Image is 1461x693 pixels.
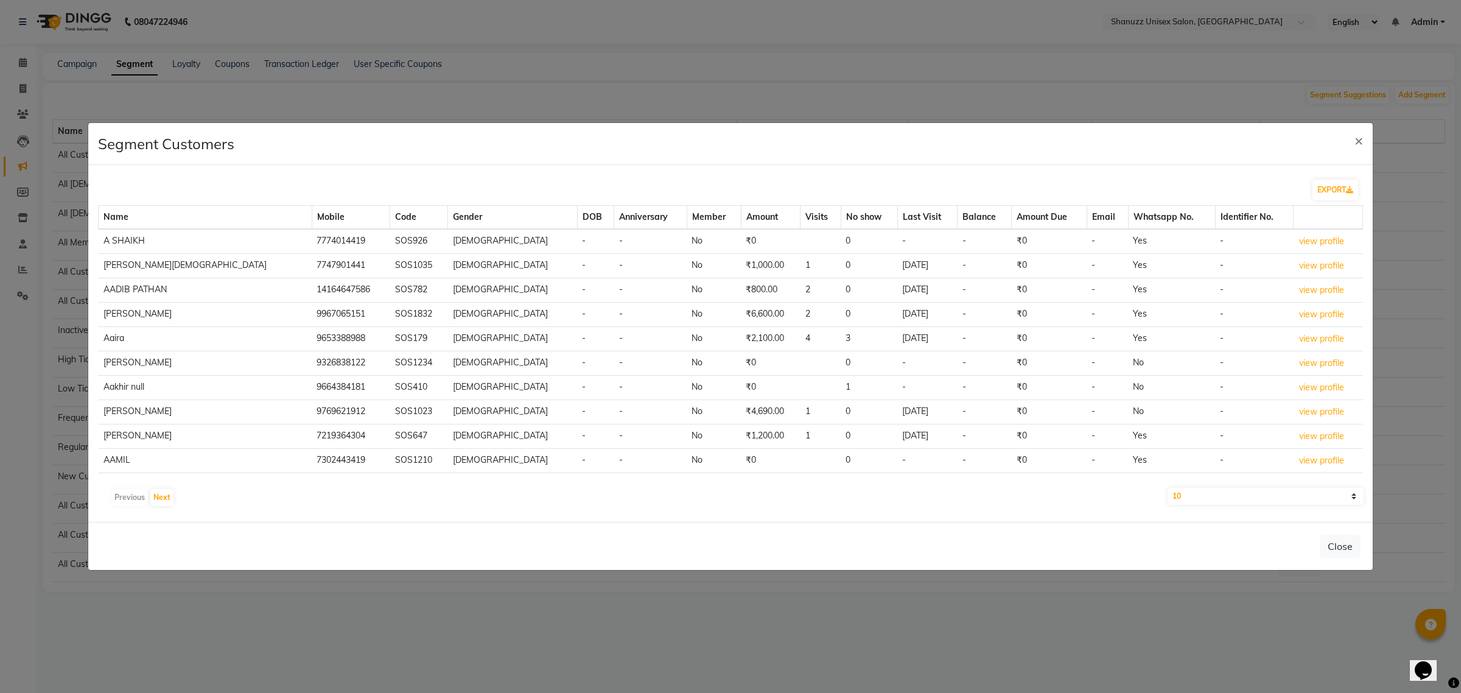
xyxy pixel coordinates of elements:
[98,133,234,155] h4: Segment Customers
[958,229,1012,254] td: -
[1128,229,1215,254] td: Yes
[958,351,1012,376] td: -
[312,351,390,376] td: 9326838122
[801,303,841,327] td: 2
[897,327,958,351] td: [DATE]
[897,303,958,327] td: [DATE]
[687,449,741,473] td: No
[312,303,390,327] td: 9967065151
[687,303,741,327] td: No
[312,327,390,351] td: 9653388988
[448,229,577,254] td: [DEMOGRAPHIC_DATA]
[687,351,741,376] td: No
[1087,303,1128,327] td: -
[1128,278,1215,303] td: Yes
[577,327,614,351] td: -
[1087,400,1128,424] td: -
[390,376,448,400] td: SOS410
[312,254,390,278] td: 7747901441
[741,327,801,351] td: ₹2,100.00
[1298,332,1345,346] button: view profile
[99,351,312,376] td: [PERSON_NAME]
[741,351,801,376] td: ₹0
[390,351,448,376] td: SOS1234
[390,424,448,449] td: SOS647
[1087,254,1128,278] td: -
[801,206,841,230] th: Visits
[1012,424,1087,449] td: ₹0
[1215,424,1293,449] td: -
[741,278,801,303] td: ₹800.00
[841,278,897,303] td: 0
[1012,400,1087,424] td: ₹0
[99,229,312,254] td: A SHAIKH
[1012,449,1087,473] td: ₹0
[841,400,897,424] td: 0
[614,206,687,230] th: Anniversary
[687,424,741,449] td: No
[1320,535,1361,558] button: Close
[1128,206,1215,230] th: Whatsapp No.
[1128,303,1215,327] td: Yes
[897,449,958,473] td: -
[1298,429,1345,443] button: view profile
[448,424,577,449] td: [DEMOGRAPHIC_DATA]
[687,400,741,424] td: No
[614,303,687,327] td: -
[448,278,577,303] td: [DEMOGRAPHIC_DATA]
[687,206,741,230] th: Member
[1012,376,1087,400] td: ₹0
[741,206,801,230] th: Amount
[1215,351,1293,376] td: -
[99,376,312,400] td: Aakhir null
[1128,376,1215,400] td: No
[1215,303,1293,327] td: -
[801,254,841,278] td: 1
[614,424,687,449] td: -
[687,229,741,254] td: No
[614,229,687,254] td: -
[614,400,687,424] td: -
[687,254,741,278] td: No
[1215,449,1293,473] td: -
[958,278,1012,303] td: -
[741,400,801,424] td: ₹4,690.00
[1128,254,1215,278] td: Yes
[312,449,390,473] td: 7302443419
[1215,327,1293,351] td: -
[577,424,614,449] td: -
[741,303,801,327] td: ₹6,600.00
[1012,303,1087,327] td: ₹0
[312,400,390,424] td: 9769621912
[841,376,897,400] td: 1
[1215,254,1293,278] td: -
[448,376,577,400] td: [DEMOGRAPHIC_DATA]
[390,400,448,424] td: SOS1023
[841,424,897,449] td: 0
[312,424,390,449] td: 7219364304
[958,254,1012,278] td: -
[1012,327,1087,351] td: ₹0
[841,303,897,327] td: 0
[1087,327,1128,351] td: -
[897,278,958,303] td: [DATE]
[99,206,312,230] th: Name
[1410,644,1449,681] iframe: chat widget
[1128,424,1215,449] td: Yes
[841,327,897,351] td: 3
[448,449,577,473] td: [DEMOGRAPHIC_DATA]
[1012,254,1087,278] td: ₹0
[1128,400,1215,424] td: No
[897,376,958,400] td: -
[741,254,801,278] td: ₹1,000.00
[577,254,614,278] td: -
[1298,283,1345,297] button: view profile
[1128,351,1215,376] td: No
[1215,278,1293,303] td: -
[577,229,614,254] td: -
[687,327,741,351] td: No
[577,376,614,400] td: -
[1298,454,1345,468] button: view profile
[1087,376,1128,400] td: -
[897,229,958,254] td: -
